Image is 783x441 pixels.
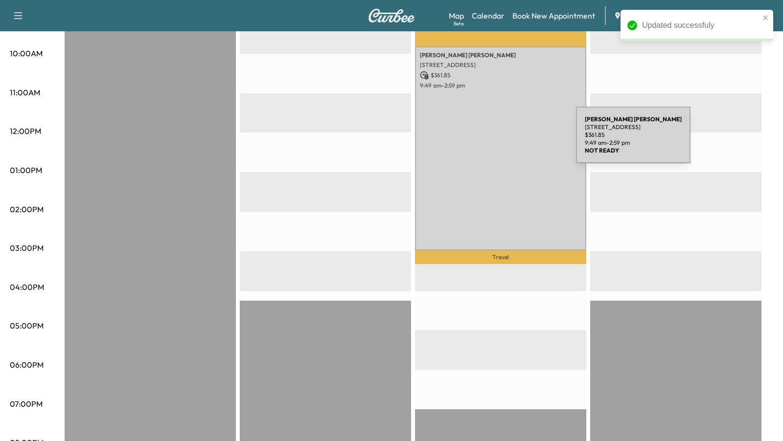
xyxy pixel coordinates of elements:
button: close [762,14,769,22]
a: MapBeta [449,10,464,22]
img: Curbee Logo [368,9,415,22]
p: Travel [415,250,586,264]
p: 12:00PM [10,125,41,137]
div: Updated successfuly [642,20,760,31]
p: 11:00AM [10,87,40,98]
p: 03:00PM [10,242,44,254]
div: Beta [454,20,464,27]
a: Calendar [472,10,505,22]
a: Book New Appointment [512,10,595,22]
p: 9:49 am - 2:59 pm [420,82,581,89]
b: [PERSON_NAME] [PERSON_NAME] [585,115,682,123]
p: 04:00PM [10,281,44,293]
p: 01:00PM [10,164,42,176]
b: NOT READY [585,147,619,154]
p: [STREET_ADDRESS] [420,61,581,69]
p: 07:00PM [10,398,43,410]
p: $ 361.85 [420,71,581,80]
p: 05:00PM [10,320,44,331]
p: 9:49 am - 2:59 pm [585,139,682,147]
p: 02:00PM [10,203,44,215]
p: 10:00AM [10,47,43,59]
p: $ 361.85 [585,131,682,139]
p: [STREET_ADDRESS] [585,123,682,131]
p: [PERSON_NAME] [PERSON_NAME] [420,51,581,59]
p: 06:00PM [10,359,44,371]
